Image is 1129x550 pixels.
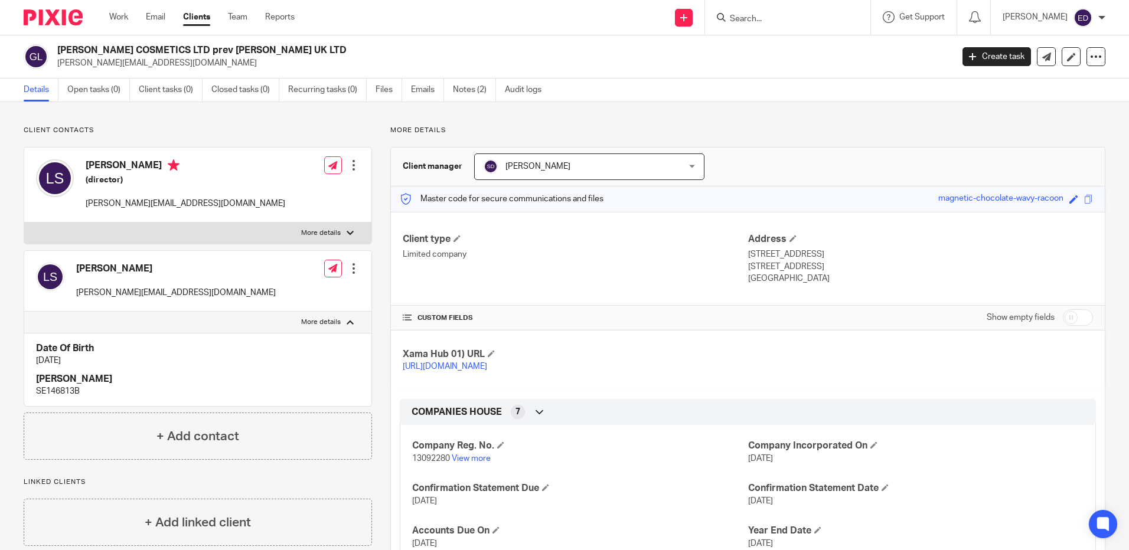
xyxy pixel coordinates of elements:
a: Notes (2) [453,78,496,102]
p: [PERSON_NAME][EMAIL_ADDRESS][DOMAIN_NAME] [57,57,945,69]
p: Linked clients [24,477,372,487]
p: [STREET_ADDRESS] [748,261,1093,273]
p: [PERSON_NAME] [1003,11,1068,23]
a: Open tasks (0) [67,78,130,102]
p: More details [390,126,1105,135]
h4: [PERSON_NAME] [86,159,285,174]
p: [STREET_ADDRESS] [748,248,1093,260]
h4: Confirmation Statement Due [412,482,748,495]
a: Reports [265,11,295,23]
a: Closed tasks (0) [211,78,279,102]
h4: [PERSON_NAME] [76,263,276,275]
h4: Accounts Due On [412,525,748,537]
p: Master code for secure communications and files [400,193,603,205]
a: Work [109,11,128,23]
p: [DATE] [36,355,360,366]
img: Pixie [24,9,83,25]
img: svg%3E [24,44,48,69]
a: [URL][DOMAIN_NAME] [403,362,487,371]
img: svg%3E [1073,8,1092,27]
h4: + Add contact [156,427,239,446]
h3: Client manager [403,161,462,172]
p: [PERSON_NAME][EMAIL_ADDRESS][DOMAIN_NAME] [76,287,276,299]
i: Primary [168,159,180,171]
span: 13092280 [412,454,450,463]
div: magnetic-chocolate-wavy-racoon [938,192,1063,206]
a: Client tasks (0) [139,78,203,102]
a: Recurring tasks (0) [288,78,367,102]
h4: Xama Hub 01) URL [403,348,748,361]
img: svg%3E [36,263,64,291]
span: 7 [515,406,520,418]
p: More details [301,228,341,238]
h4: + Add linked client [145,513,251,532]
p: Limited company [403,248,748,260]
h4: CUSTOM FIELDS [403,313,748,323]
span: [DATE] [412,497,437,505]
input: Search [729,14,835,25]
h4: [PERSON_NAME] [36,373,360,385]
h4: Date Of Birth [36,342,360,355]
a: Details [24,78,58,102]
h4: Address [748,233,1093,245]
img: svg%3E [36,159,74,197]
span: COMPANIES HOUSE [412,406,502,418]
a: Create task [962,47,1031,66]
span: [DATE] [748,497,773,505]
span: [DATE] [748,454,773,463]
p: Client contacts [24,126,372,135]
h4: Client type [403,233,748,245]
span: [DATE] [412,539,437,548]
span: [DATE] [748,539,773,548]
a: Emails [411,78,444,102]
a: Audit logs [505,78,550,102]
h4: Year End Date [748,525,1084,537]
h4: Company Incorporated On [748,440,1084,452]
a: Team [228,11,247,23]
span: [PERSON_NAME] [505,162,570,171]
p: [GEOGRAPHIC_DATA] [748,273,1093,284]
a: View more [452,454,491,463]
h2: [PERSON_NAME] COSMETICS LTD prev [PERSON_NAME] UK LTD [57,44,767,57]
a: Clients [183,11,210,23]
a: Files [376,78,402,102]
h5: (director) [86,174,285,186]
img: svg%3E [484,159,498,173]
h4: Company Reg. No. [412,440,748,452]
p: More details [301,317,341,327]
span: Get Support [899,13,945,21]
p: SE146813B [36,385,360,397]
p: [PERSON_NAME][EMAIL_ADDRESS][DOMAIN_NAME] [86,198,285,209]
label: Show empty fields [987,312,1055,323]
a: Email [146,11,165,23]
h4: Confirmation Statement Date [748,482,1084,495]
